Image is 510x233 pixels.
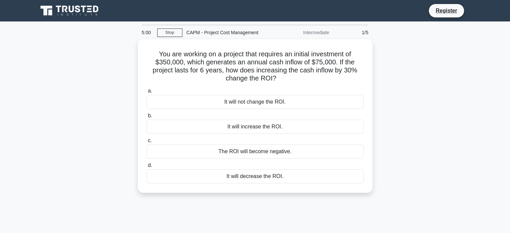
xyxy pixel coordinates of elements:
[432,6,461,15] a: Register
[147,169,364,183] div: It will decrease the ROI.
[147,95,364,109] div: It will not change the ROI.
[147,144,364,159] div: The ROI will become negative.
[138,26,157,39] div: 5:00
[275,26,333,39] div: Intermediate
[147,120,364,134] div: It will increase the ROI.
[146,50,364,83] h5: You are working on a project that requires an initial investment of $350,000, which generates an ...
[148,137,152,143] span: c.
[182,26,275,39] div: CAPM - Project Cost Management
[148,88,152,94] span: a.
[148,113,152,118] span: b.
[148,162,152,168] span: d.
[333,26,373,39] div: 1/5
[157,28,182,37] a: Stop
